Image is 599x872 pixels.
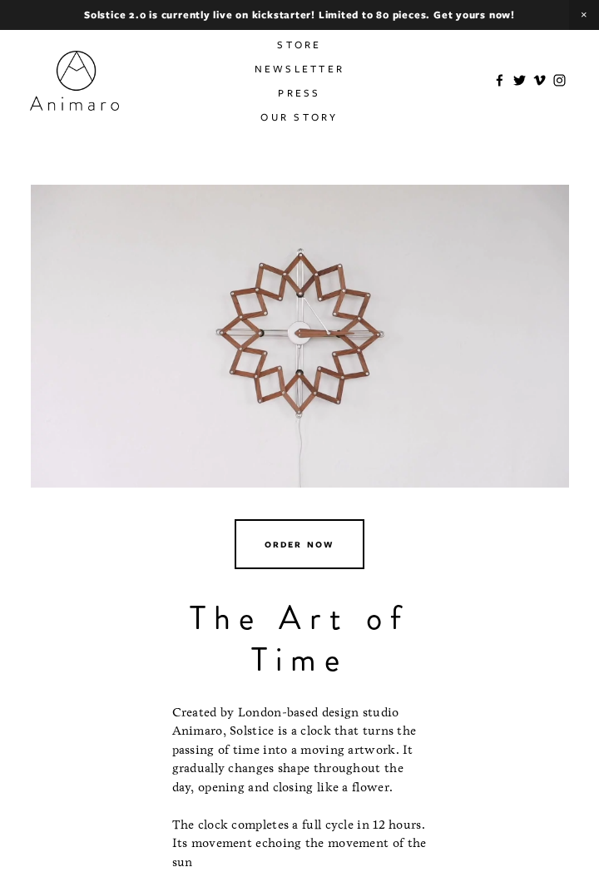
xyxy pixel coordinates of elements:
[277,32,321,57] a: Store
[255,57,345,81] a: Newsletter
[172,703,428,872] p: Created by London-based design studio Animaro, Solstice is a clock that turns the passing of time...
[172,597,428,681] h1: The Art of Time
[278,81,320,105] a: Press
[235,519,365,569] a: Order now
[30,51,119,110] img: Animaro
[260,105,338,129] a: Our Story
